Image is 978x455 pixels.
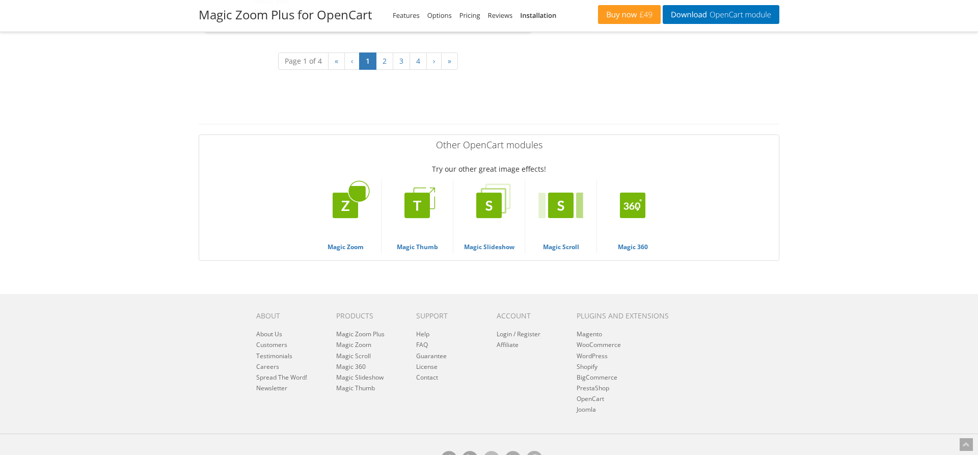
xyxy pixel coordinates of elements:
[336,330,385,338] a: Magic Zoom Plus
[256,340,287,349] a: Customers
[577,362,597,371] a: Shopify
[393,11,420,20] a: Features
[320,180,371,253] a: Magic Zoom
[497,340,519,349] a: Affiliate
[328,52,345,70] a: «
[520,11,556,20] a: Installation
[441,52,458,70] a: »
[416,373,438,382] a: Contact
[607,180,658,231] img: Magic 360
[359,52,376,70] a: 1
[256,373,307,382] a: Spread The Word!
[416,362,438,371] a: License
[256,384,287,392] a: Newsletter
[410,52,427,70] a: 4
[663,5,779,24] a: DownloadOpenCart module
[577,352,608,360] a: WordPress
[416,312,481,319] h6: Support
[464,180,514,253] a: Magic Slideshow
[535,180,586,253] a: Magic Scroll
[336,340,371,349] a: Magic Zoom
[577,373,617,382] a: BigCommerce
[577,330,602,338] a: Magento
[577,394,604,403] a: OpenCart
[278,52,329,70] a: Page 1 of 4
[637,11,653,19] span: £49
[497,312,561,319] h6: Account
[256,352,292,360] a: Testimonials
[464,180,514,231] img: Magic Slideshow
[488,11,513,20] a: Reviews
[416,340,428,349] a: FAQ
[427,11,452,20] a: Options
[336,312,401,319] h6: Products
[392,180,443,253] a: Magic Thumb
[320,180,371,231] img: Magic Zoom
[607,180,658,253] a: Magic 360
[207,163,771,175] p: Try our other great image effects!
[199,140,779,150] h4: Other OpenCart modules
[497,330,540,338] a: Login / Register
[707,11,771,19] span: OpenCart module
[577,312,682,319] h6: Plugins and extensions
[416,352,447,360] a: Guarantee
[535,180,586,231] img: Magic Scroll
[598,5,661,24] a: Buy now£49
[256,362,279,371] a: Careers
[392,180,443,231] img: Magic Thumb
[336,384,375,392] a: Magic Thumb
[426,52,442,70] a: ›
[376,52,393,70] a: 2
[336,362,366,371] a: Magic 360
[577,405,596,414] a: Joomla
[393,52,410,70] a: 3
[459,11,480,20] a: Pricing
[199,8,372,22] h2: Magic Zoom Plus for OpenCart
[336,352,371,360] a: Magic Scroll
[256,330,282,338] a: About Us
[256,312,321,319] h6: About
[416,330,429,338] a: Help
[577,340,621,349] a: WooCommerce
[336,373,384,382] a: Magic Slideshow
[344,52,360,70] a: ‹
[577,384,609,392] a: PrestaShop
